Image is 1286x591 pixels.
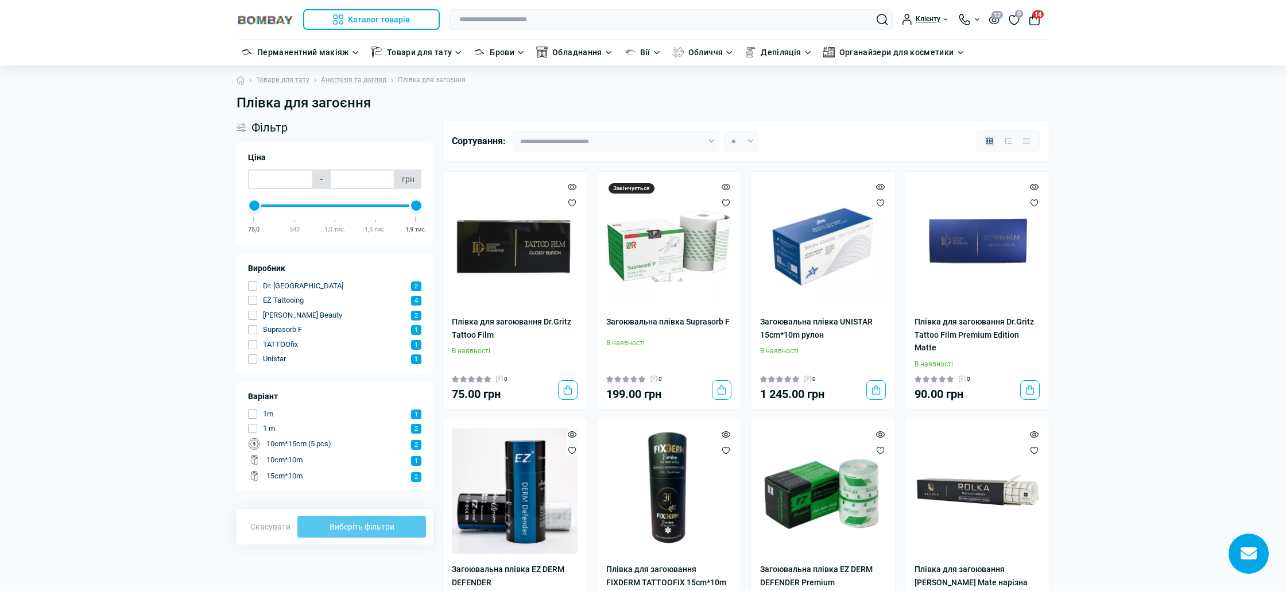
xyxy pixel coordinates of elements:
[1002,136,1014,147] button: List view
[263,339,298,350] span: TATTOOfix
[263,353,286,365] span: Unistar
[263,423,275,434] span: 1 m
[722,446,730,455] button: Wishlist
[877,14,888,25] button: Search
[568,430,576,439] button: Quick view
[411,340,421,350] span: 1
[760,181,886,307] img: Загоювальна плівка UNISTAR 15cm*10m рулон
[760,346,886,357] div: В наявності
[263,310,342,321] span: [PERSON_NAME] Beauty
[266,470,303,482] span: 15сm*10m
[558,380,578,400] button: To cart
[411,296,421,306] span: 4
[409,199,423,213] div: Max
[452,134,513,149] div: Сортування:
[504,374,508,384] span: 0
[1015,10,1023,18] span: 0
[395,169,421,189] span: грн
[248,438,421,450] button: 10cm*15cm (5 pcs) 2
[967,374,970,384] span: 0
[237,14,294,25] img: BOMBAY
[760,563,886,589] a: Загоювальна плівка EZ DERM DEFENDER Premium
[452,428,578,554] img: Загоювальна плівка EZ DERM DEFENDER
[387,46,452,59] a: Товари для тату
[876,430,885,439] button: Quick view
[248,391,278,403] span: Варіант
[248,353,421,365] button: Unistar 1
[876,198,885,207] button: Wishlist
[606,315,732,328] a: Загоювальна плівка Suprasorb F
[1030,182,1039,191] button: Quick view
[640,46,650,59] a: Вії
[490,46,514,59] a: Брови
[263,280,343,292] span: Dr. [GEOGRAPHIC_DATA]
[1030,446,1039,455] button: Wishlist
[606,338,732,349] div: В наявності
[712,380,731,400] button: To cart
[263,295,304,306] span: EZ Tattooing
[411,325,421,335] span: 1
[536,47,548,58] img: Обладнання
[243,517,297,536] button: Скасувати
[1030,430,1039,439] button: Quick view
[411,424,421,434] span: 2
[330,169,395,189] input: Ціна
[915,428,1040,554] img: Плівка для загоювання Rolka Klever Mate нарізна 1м
[263,408,273,420] span: 1m
[386,75,466,86] li: Плівка для загоєння
[266,438,331,450] span: 10cm*15cm (5 pcs)
[915,388,1040,400] div: 90.00 грн
[513,131,719,152] select: Sort select
[237,65,1049,95] nav: breadcrumb
[452,346,578,357] div: В наявності
[289,225,300,235] div: 543
[248,408,421,420] button: 1m 1
[411,354,421,364] span: 1
[659,374,662,384] span: 0
[266,454,303,466] span: 10сm*10m
[247,199,261,213] div: Min
[411,311,421,320] span: 2
[1030,198,1039,207] button: Wishlist
[452,315,578,341] a: Плівка для загоювання Dr.Gritz Tattoo Film
[722,430,730,439] button: Quick view
[248,423,421,434] button: 1 m 2
[365,225,386,235] div: 1,5 тис.
[606,563,732,589] a: Плівка для загоювання FIXDERM TATTOOFIX 15cm*10m
[672,47,684,58] img: Обличчя
[991,11,1003,19] span: 12
[876,446,885,455] button: Wishlist
[989,14,1000,24] button: 12
[371,47,382,58] img: Товари для тату
[452,563,578,589] a: Загоювальна плівка EZ DERM DEFENDER
[411,456,421,466] span: 1
[248,324,421,335] button: Suprasorb F 1
[248,280,421,292] button: Dr. [GEOGRAPHIC_DATA] 2
[866,380,886,400] button: To cart
[812,374,816,384] span: 0
[263,324,302,335] span: Suprasorb F
[1029,14,1040,25] button: 14
[915,315,1040,354] a: Плівка для загоювання Dr.Gritz Tattoo Film Premium Edition Matte
[411,472,421,482] span: 2
[248,470,421,482] button: 15сm*10m 2
[256,75,309,86] a: Товари для тату
[568,182,576,191] button: Quick view
[568,446,576,455] button: Wishlist
[248,152,266,164] span: Ціна
[248,310,421,321] button: [PERSON_NAME] Beauty 2
[248,225,259,235] div: 75,0
[915,181,1040,307] img: Плівка для загоювання Dr.Gritz Tattoo Film Premium Edition Matte
[760,428,886,554] img: Загоювальна плівка EZ DERM DEFENDER Premium
[452,181,578,307] img: Плівка для загоювання Dr.Gritz Tattoo Film
[722,198,730,207] button: Wishlist
[411,440,421,450] span: 2
[321,75,386,86] a: Анестезія та догляд
[248,295,421,306] button: EZ Tattooing 4
[606,428,732,554] img: Плівка для загоювання FIXDERM TATTOOFIX 15cm*10m
[241,47,253,58] img: Перманентний макіяж
[248,339,421,350] button: TATTOOfix 1
[303,9,440,30] button: Каталог товарів
[823,47,835,58] img: Органайзери для косметики
[313,169,330,189] span: -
